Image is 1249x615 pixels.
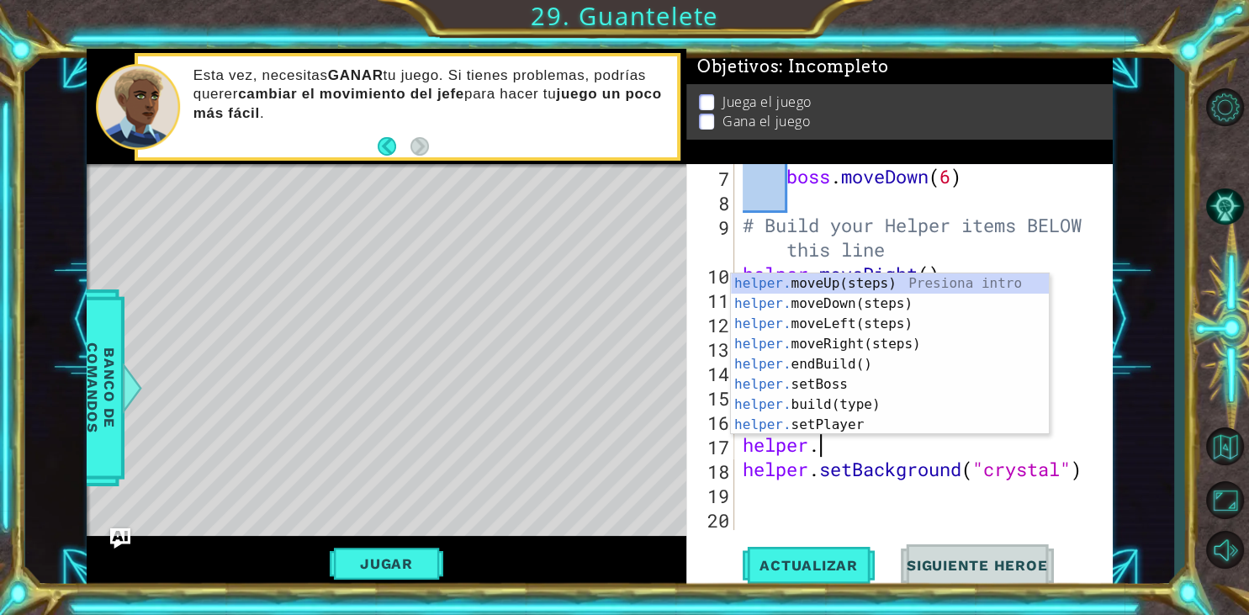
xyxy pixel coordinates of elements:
[690,459,734,484] div: 18
[330,548,443,580] button: Jugar
[690,411,734,435] div: 16
[79,301,123,475] span: Banco de comandos
[110,528,130,549] button: Ask AI
[722,93,812,111] p: Juega el juego
[743,544,875,587] button: Actualizar
[722,112,810,130] p: Gana el juego
[690,289,734,313] div: 11
[690,435,734,459] div: 17
[690,167,734,191] div: 7
[690,264,734,289] div: 10
[779,56,888,77] span: : Incompleto
[697,56,889,77] span: Objetivos
[890,544,1065,587] button: Siguiente Heroe
[378,137,410,156] button: Back
[690,191,734,215] div: 8
[1200,528,1249,572] button: Silencio
[410,137,429,156] button: Next
[743,557,875,574] span: Actualizar
[690,313,734,337] div: 12
[1200,478,1249,522] button: Maximizar Navegador
[690,215,734,264] div: 9
[890,557,1065,574] span: Siguiente Heroe
[1200,420,1249,475] a: Volver al Mapa
[690,386,734,411] div: 15
[690,508,734,533] div: 20
[193,66,665,122] p: Esta vez, necesitas tu juego. Si tienes problemas, podrías querer para hacer tu .
[238,86,464,102] strong: cambiar el movimiento del jefe
[690,337,734,362] div: 13
[690,484,734,508] div: 19
[1200,422,1249,471] button: Volver al Mapa
[1200,85,1249,130] button: Opciones del Nivel
[1200,184,1249,229] button: Pista AI
[690,362,734,386] div: 14
[328,67,384,83] strong: GANAR
[193,86,662,120] strong: juego un poco más fácil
